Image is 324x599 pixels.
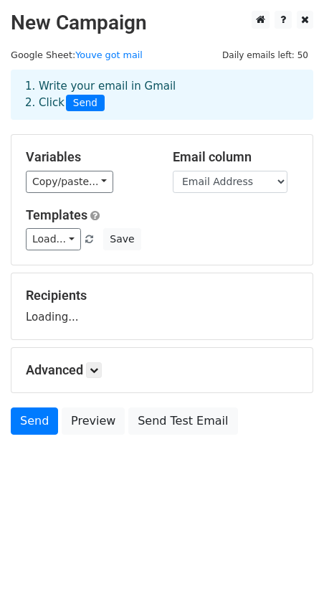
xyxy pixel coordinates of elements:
[14,78,310,111] div: 1. Write your email in Gmail 2. Click
[26,207,87,222] a: Templates
[66,95,105,112] span: Send
[217,49,313,60] a: Daily emails left: 50
[11,49,143,60] small: Google Sheet:
[26,288,298,303] h5: Recipients
[217,47,313,63] span: Daily emails left: 50
[103,228,140,250] button: Save
[75,49,143,60] a: Youve got mail
[173,149,298,165] h5: Email column
[128,407,237,435] a: Send Test Email
[26,288,298,325] div: Loading...
[62,407,125,435] a: Preview
[11,11,313,35] h2: New Campaign
[26,149,151,165] h5: Variables
[26,171,113,193] a: Copy/paste...
[26,228,81,250] a: Load...
[11,407,58,435] a: Send
[26,362,298,378] h5: Advanced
